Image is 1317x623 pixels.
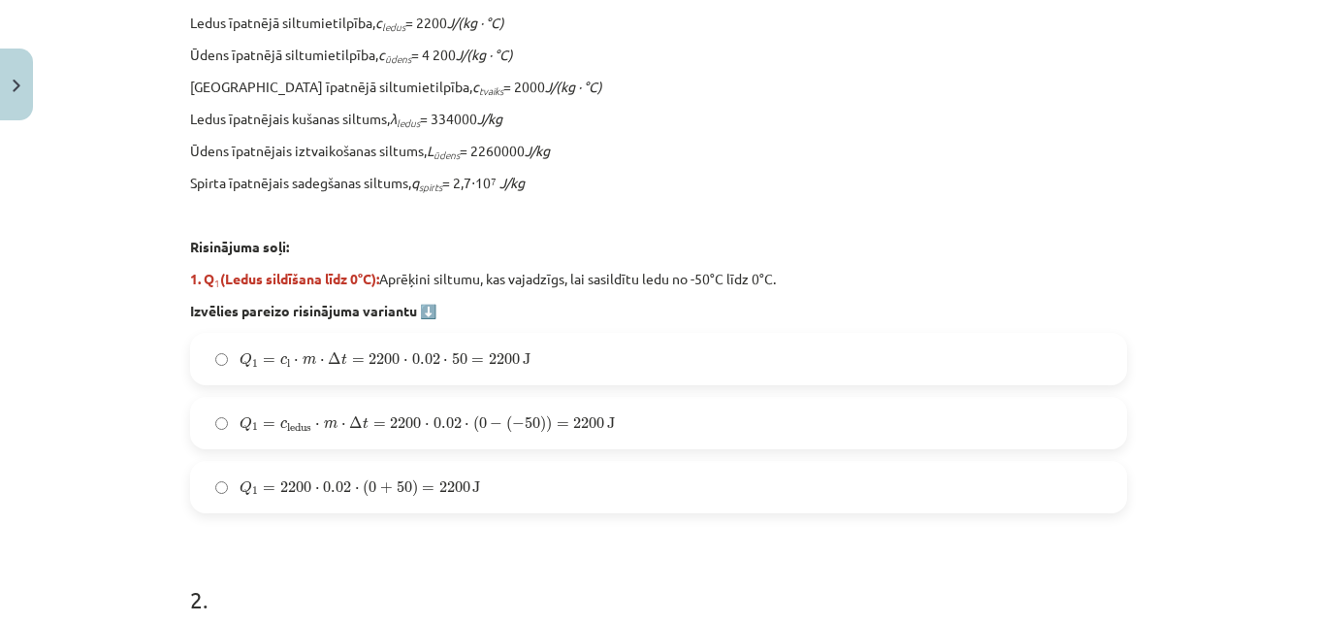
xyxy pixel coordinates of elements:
span: ⋅ [315,487,320,492]
em: J/(kg · °C) [545,78,602,95]
span: 0 [369,481,376,493]
p: [GEOGRAPHIC_DATA] īpatnējā siltumietilpība, = 2000 [190,77,1127,97]
span: 1 [252,487,258,496]
p: Ūdens īpatnējais iztvaikošanas siltums, = 2260000 [190,141,1127,161]
span: ) [546,415,552,433]
span: ledus [287,423,311,432]
span: ( [363,479,369,497]
span: 2200 [439,481,470,493]
span: 2200 [390,417,421,429]
strong: 1. Q (Ledus sildīšana līdz 0°C): [190,270,379,287]
em: λ [390,110,420,127]
span: 0.02 [434,417,462,429]
span: m [324,420,337,429]
em: c [378,46,411,63]
span: 0.02 [323,481,351,493]
span: = [557,422,569,428]
span: t [363,417,369,429]
span: Q [240,480,252,496]
em: c [472,78,503,95]
span: + [380,482,393,494]
sub: tvaiks [479,83,503,98]
span: = [263,358,275,364]
em: c ​ [375,14,405,31]
span: c [280,420,287,429]
sub: ūdens [385,51,411,66]
span: = [471,358,484,364]
sup: 7 [491,174,497,188]
span: ( [473,415,479,433]
span: Q [240,352,252,368]
span: = [422,486,434,492]
p: Ūdens īpatnējā siltumietilpība, = 4 200 [190,45,1127,65]
span: J [607,417,615,429]
span: = [263,422,275,428]
span: ⋅ [443,359,448,364]
span: 50 [397,481,412,493]
em: J/kg [499,174,525,191]
span: J [523,353,530,365]
span: ⋅ [403,359,408,364]
span: ⋅ [320,359,325,364]
span: l [287,359,290,368]
span: Q [240,416,252,432]
em: J/kg [477,110,502,127]
span: m [303,356,316,365]
p: Aprēķini siltumu, kas vajadzīgs, lai sasildītu ledu no -50°C līdz 0°C. [190,269,1127,289]
strong: Izvēlies pareizo risinājuma variantu ⬇️ [190,302,436,319]
sub: ūdens [434,148,460,162]
em: J/(kg · °C) [456,46,513,63]
span: = [373,422,386,428]
h1: 2 . [190,552,1127,612]
span: ) [412,479,418,497]
span: 50 [452,353,467,365]
span: ⋅ [355,487,360,492]
span: ⋅ [465,423,469,428]
span: 0 [479,417,487,429]
span: Δ [349,416,363,429]
strong: Risinājuma soļi: [190,238,289,255]
sub: 1 [214,276,220,290]
span: 2200 [369,353,400,365]
span: J [472,481,480,493]
span: c [280,356,287,365]
sub: spirts [419,180,442,194]
span: 2200 [489,353,520,365]
span: 0.02 [412,353,440,365]
span: − [512,418,525,430]
img: icon-close-lesson-0947bae3869378f0d4975bcd49f059093ad1ed9edebbc8119c70593378902aed.svg [13,80,20,92]
em: J/(kg · °C) [447,14,504,31]
span: 1 [252,423,258,432]
span: − [490,418,502,430]
em: q [411,174,442,191]
span: t [341,353,347,365]
em: L [427,142,460,159]
sub: ledus [382,19,405,34]
p: Spirta īpatnējais sadegšanas siltums, = 2,7⋅10 [190,173,1127,193]
span: ⋅ [294,359,299,364]
span: ⋅ [341,423,346,428]
span: ) [540,415,546,433]
p: Ledus īpatnējā siltumietilpība, = 2200 [190,13,1127,33]
span: ( [506,415,512,433]
span: = [352,358,365,364]
p: Ledus īpatnējais kušanas siltums, = 334000 [190,109,1127,129]
span: 2200 [280,481,311,493]
span: = [263,486,275,492]
span: 50 [525,417,540,429]
span: ⋅ [425,423,430,428]
em: J/kg [525,142,550,159]
span: 2200 [573,417,604,429]
span: 1 [252,360,258,369]
span: Δ [328,352,341,365]
sub: ledus [397,115,420,130]
span: ⋅ [315,423,320,428]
